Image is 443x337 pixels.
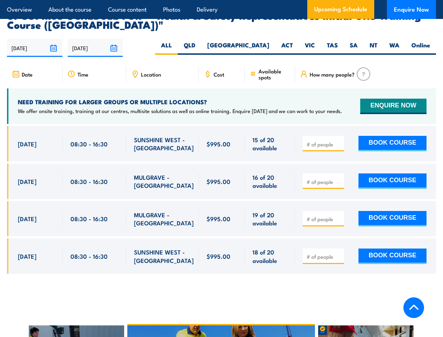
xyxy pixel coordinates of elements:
[307,216,342,223] input: # of people
[307,141,342,148] input: # of people
[18,177,36,185] span: [DATE]
[214,71,224,77] span: Cost
[71,177,108,185] span: 08:30 - 16:30
[364,41,383,55] label: NT
[253,211,287,227] span: 19 of 20 available
[207,214,230,223] span: $995.00
[207,140,230,148] span: $995.00
[68,39,123,57] input: To date
[307,178,342,185] input: # of people
[253,136,287,152] span: 15 of 20 available
[207,177,230,185] span: $995.00
[307,253,342,260] input: # of people
[310,71,355,77] span: How many people?
[18,214,36,223] span: [DATE]
[259,68,290,80] span: Available spots
[78,71,88,77] span: Time
[253,248,287,264] span: 18 of 20 available
[7,11,436,29] h2: UPCOMING SCHEDULE FOR - "Health & Safety Representatives Initial OHS Training Course ([GEOGRAPHIC...
[134,211,194,227] span: MULGRAVE - [GEOGRAPHIC_DATA]
[358,211,427,226] button: BOOK COURSE
[141,71,161,77] span: Location
[18,107,342,114] p: We offer onsite training, training at our centres, multisite solutions as well as online training...
[134,248,194,264] span: SUNSHINE WEST - [GEOGRAPHIC_DATA]
[18,140,36,148] span: [DATE]
[405,41,436,55] label: Online
[178,41,201,55] label: QLD
[71,140,108,148] span: 08:30 - 16:30
[383,41,405,55] label: WA
[18,98,342,106] h4: NEED TRAINING FOR LARGER GROUPS OR MULTIPLE LOCATIONS?
[207,252,230,260] span: $995.00
[299,41,321,55] label: VIC
[358,249,427,264] button: BOOK COURSE
[358,173,427,189] button: BOOK COURSE
[360,99,427,114] button: ENQUIRE NOW
[7,39,62,57] input: From date
[275,41,299,55] label: ACT
[71,252,108,260] span: 08:30 - 16:30
[22,71,33,77] span: Date
[134,136,194,152] span: SUNSHINE WEST - [GEOGRAPHIC_DATA]
[71,214,108,223] span: 08:30 - 16:30
[344,41,364,55] label: SA
[253,173,287,190] span: 16 of 20 available
[358,136,427,151] button: BOOK COURSE
[18,252,36,260] span: [DATE]
[134,173,194,190] span: MULGRAVE - [GEOGRAPHIC_DATA]
[155,41,178,55] label: ALL
[321,41,344,55] label: TAS
[201,41,275,55] label: [GEOGRAPHIC_DATA]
